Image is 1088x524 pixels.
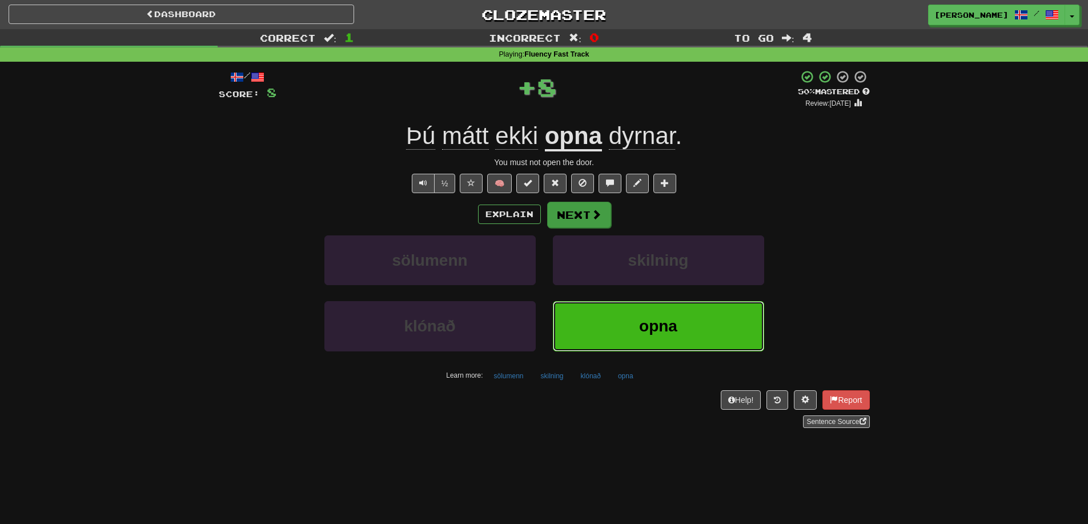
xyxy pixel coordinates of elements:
[516,174,539,193] button: Set this sentence to 100% Mastered (alt+m)
[639,317,677,335] span: opna
[653,174,676,193] button: Add to collection (alt+a)
[599,174,621,193] button: Discuss sentence (alt+u)
[628,251,689,269] span: skilning
[371,5,717,25] a: Clozemaster
[547,202,611,228] button: Next
[409,174,456,193] div: Text-to-speech controls
[489,32,561,43] span: Incorrect
[553,301,764,351] button: opna
[460,174,483,193] button: Favorite sentence (alt+f)
[798,87,815,96] span: 50 %
[260,32,316,43] span: Correct
[267,85,276,99] span: 8
[805,99,851,107] small: Review: [DATE]
[571,174,594,193] button: Ignore sentence (alt+i)
[802,30,812,44] span: 4
[612,367,640,385] button: opna
[478,205,541,224] button: Explain
[524,50,589,58] strong: Fluency Fast Track
[575,367,607,385] button: klónað
[569,33,581,43] span: :
[803,415,869,428] a: Sentence Source
[495,122,538,150] span: ekki
[535,367,570,385] button: skilning
[589,30,599,44] span: 0
[406,122,435,150] span: Þú
[537,73,557,101] span: 8
[626,174,649,193] button: Edit sentence (alt+d)
[219,70,276,84] div: /
[928,5,1065,25] a: [PERSON_NAME] /
[721,390,761,410] button: Help!
[487,367,529,385] button: sölumenn
[219,157,870,168] div: You must not open the door.
[553,235,764,285] button: skilning
[324,33,336,43] span: :
[1034,9,1039,17] span: /
[822,390,869,410] button: Report
[324,235,536,285] button: sölumenn
[392,251,467,269] span: sölumenn
[344,30,354,44] span: 1
[602,122,682,150] span: .
[798,87,870,97] div: Mastered
[609,122,676,150] span: dyrnar
[517,70,537,104] span: +
[324,301,536,351] button: klónað
[734,32,774,43] span: To go
[446,371,483,379] small: Learn more:
[404,317,455,335] span: klónað
[545,122,602,151] u: opna
[544,174,567,193] button: Reset to 0% Mastered (alt+r)
[487,174,512,193] button: 🧠
[219,89,260,99] span: Score:
[9,5,354,24] a: Dashboard
[412,174,435,193] button: Play sentence audio (ctl+space)
[782,33,794,43] span: :
[934,10,1009,20] span: [PERSON_NAME]
[766,390,788,410] button: Round history (alt+y)
[442,122,489,150] span: mátt
[434,174,456,193] button: ½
